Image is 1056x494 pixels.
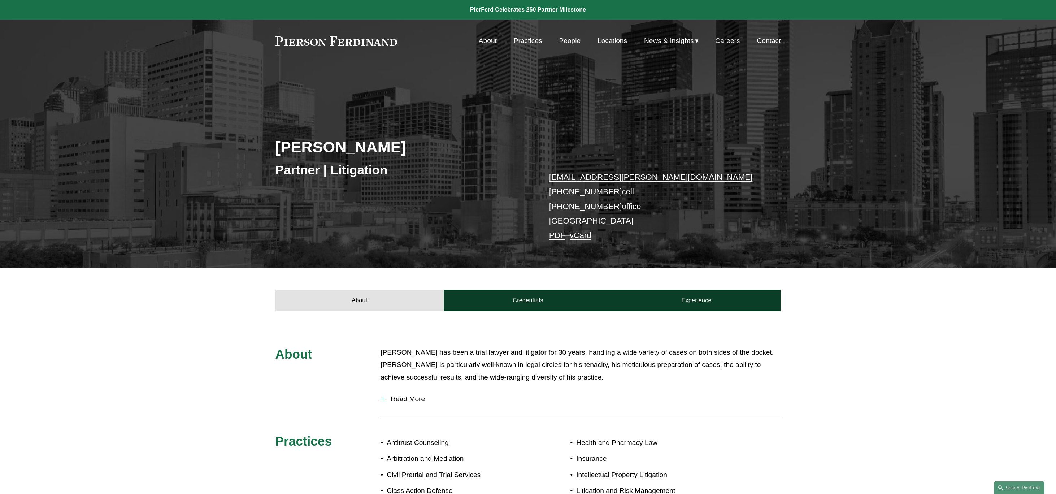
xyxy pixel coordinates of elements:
button: Read More [381,390,781,408]
p: Health and Pharmacy Law [576,437,739,449]
a: folder dropdown [644,34,699,48]
a: PDF [549,231,565,240]
p: Arbitration and Mediation [387,452,528,465]
a: [PHONE_NUMBER] [549,202,622,211]
a: About [479,34,497,48]
a: vCard [570,231,591,240]
p: [PERSON_NAME] has been a trial lawyer and litigator for 30 years, handling a wide variety of case... [381,346,781,384]
a: Credentials [444,290,612,311]
h3: Partner | Litigation [275,162,528,178]
span: News & Insights [644,35,694,47]
a: Practices [514,34,542,48]
a: Contact [757,34,781,48]
span: About [275,347,312,361]
a: [EMAIL_ADDRESS][PERSON_NAME][DOMAIN_NAME] [549,173,753,182]
span: Read More [386,395,781,403]
a: People [559,34,581,48]
p: Insurance [576,452,739,465]
h2: [PERSON_NAME] [275,138,528,156]
p: Intellectual Property Litigation [576,469,739,481]
p: Civil Pretrial and Trial Services [387,469,528,481]
a: [PHONE_NUMBER] [549,187,622,196]
p: Antitrust Counseling [387,437,528,449]
a: Careers [715,34,740,48]
a: Experience [612,290,781,311]
span: Practices [275,434,332,448]
p: cell office [GEOGRAPHIC_DATA] – [549,170,760,243]
a: Locations [597,34,627,48]
a: About [275,290,444,311]
a: Search this site [994,481,1044,494]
